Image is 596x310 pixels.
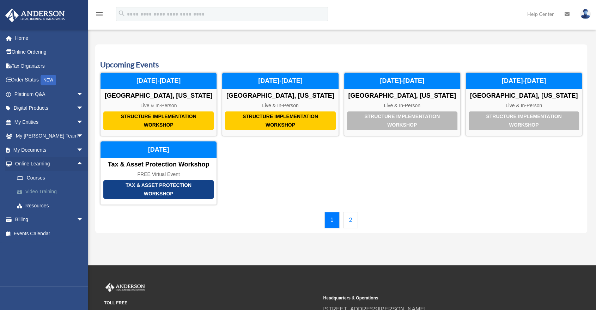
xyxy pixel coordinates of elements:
a: Home [5,31,94,45]
img: Anderson Advisors Platinum Portal [104,283,146,292]
a: 1 [324,212,340,228]
div: Live & In-Person [466,103,582,109]
a: Structure Implementation Workshop [GEOGRAPHIC_DATA], [US_STATE] Live & In-Person [DATE]-[DATE] [466,72,582,136]
small: Headquarters & Operations [323,294,538,302]
i: search [118,10,126,17]
h3: Upcoming Events [100,59,582,70]
span: arrow_drop_down [77,129,91,144]
div: Tax & Asset Protection Workshop [101,161,217,169]
a: My Entitiesarrow_drop_down [5,115,94,129]
img: User Pic [580,9,591,19]
i: menu [95,10,104,18]
div: FREE Virtual Event [101,171,217,177]
a: Order StatusNEW [5,73,94,87]
div: NEW [41,75,56,85]
span: arrow_drop_down [77,101,91,116]
div: Structure Implementation Workshop [469,111,579,130]
div: Live & In-Person [344,103,460,109]
small: TOLL FREE [104,299,318,307]
div: [DATE]-[DATE] [101,73,217,90]
div: Tax & Asset Protection Workshop [103,180,214,199]
div: [DATE]-[DATE] [344,73,460,90]
div: Live & In-Person [222,103,338,109]
span: arrow_drop_up [77,157,91,171]
span: arrow_drop_down [77,87,91,102]
a: Structure Implementation Workshop [GEOGRAPHIC_DATA], [US_STATE] Live & In-Person [DATE]-[DATE] [344,72,461,136]
div: [DATE]-[DATE] [222,73,338,90]
div: Structure Implementation Workshop [103,111,214,130]
a: Digital Productsarrow_drop_down [5,101,94,115]
div: [DATE]-[DATE] [466,73,582,90]
a: Tax & Asset Protection Workshop Tax & Asset Protection Workshop FREE Virtual Event [DATE] [100,141,217,205]
a: My [PERSON_NAME] Teamarrow_drop_down [5,129,94,143]
a: Online Ordering [5,45,94,59]
a: Structure Implementation Workshop [GEOGRAPHIC_DATA], [US_STATE] Live & In-Person [DATE]-[DATE] [222,72,339,136]
a: Structure Implementation Workshop [GEOGRAPHIC_DATA], [US_STATE] Live & In-Person [DATE]-[DATE] [100,72,217,136]
div: [DATE] [101,141,217,158]
a: menu [95,12,104,18]
div: Structure Implementation Workshop [347,111,457,130]
div: [GEOGRAPHIC_DATA], [US_STATE] [344,92,460,100]
span: arrow_drop_down [77,213,91,227]
a: My Documentsarrow_drop_down [5,143,94,157]
div: Structure Implementation Workshop [225,111,335,130]
div: [GEOGRAPHIC_DATA], [US_STATE] [222,92,338,100]
a: Platinum Q&Aarrow_drop_down [5,87,94,101]
div: [GEOGRAPHIC_DATA], [US_STATE] [466,92,582,100]
div: [GEOGRAPHIC_DATA], [US_STATE] [101,92,217,100]
span: arrow_drop_down [77,115,91,129]
a: Courses [10,171,94,185]
span: arrow_drop_down [77,143,91,157]
a: Online Learningarrow_drop_up [5,157,94,171]
a: Billingarrow_drop_down [5,213,94,227]
img: Anderson Advisors Platinum Portal [3,8,67,22]
div: Live & In-Person [101,103,217,109]
a: Resources [10,199,94,213]
a: Video Training [10,185,94,199]
a: Events Calendar [5,226,91,241]
a: 2 [343,212,358,228]
a: Tax Organizers [5,59,94,73]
